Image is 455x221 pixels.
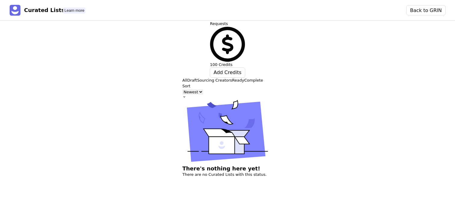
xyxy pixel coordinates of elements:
p: Complete [244,77,263,83]
h3: There's nothing here yet! [182,165,273,172]
div: Tooltip anchor [63,8,85,14]
h3: Requests [210,21,245,27]
p: Draft [187,77,197,83]
p: 100 Credits [210,62,245,68]
p: All [182,77,187,83]
label: Sort [182,84,190,88]
p: Ready [232,77,244,83]
img: Empty box [182,99,273,163]
h3: Curated Lists [24,7,65,14]
p: There are no Curated Lists with this status. [182,172,273,178]
button: Add Credits [210,68,245,77]
p: Sourcing Creators [197,77,232,83]
button: Back to GRIN [407,5,445,15]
